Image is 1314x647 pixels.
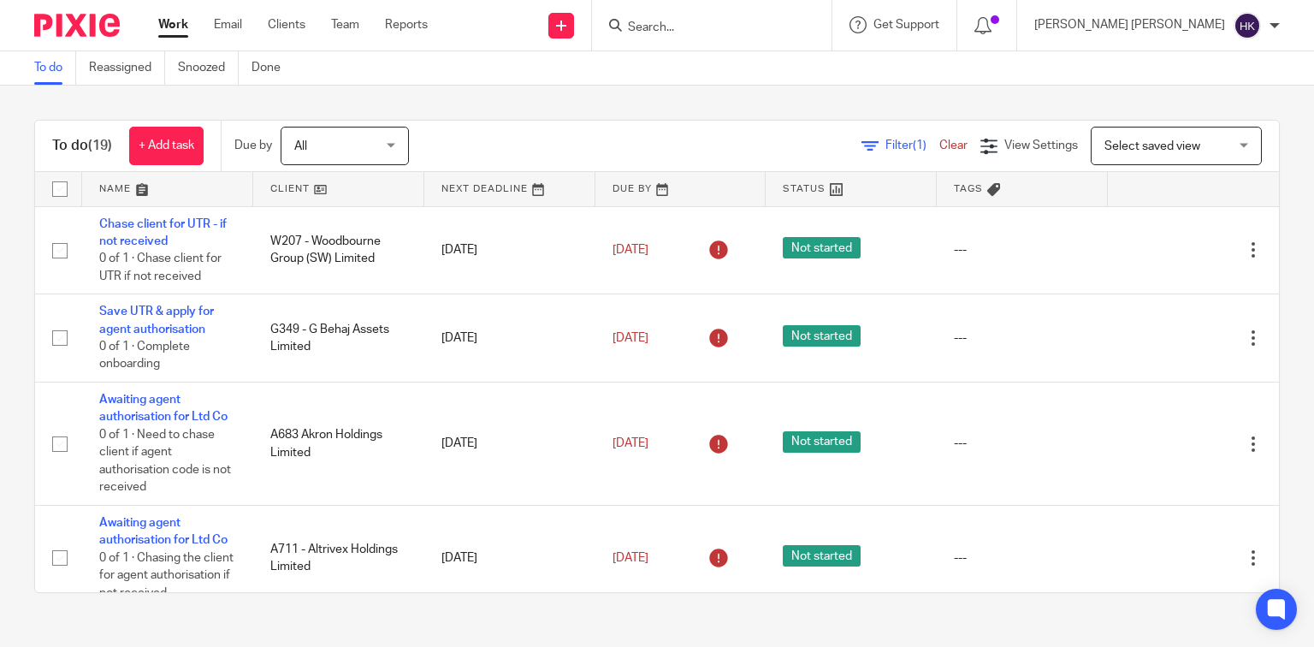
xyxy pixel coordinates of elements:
[939,139,968,151] a: Clear
[178,51,239,85] a: Snoozed
[783,237,861,258] span: Not started
[52,137,112,155] h1: To do
[613,437,648,449] span: [DATE]
[253,383,424,506] td: A683 Akron Holdings Limited
[252,51,293,85] a: Done
[783,431,861,453] span: Not started
[783,545,861,567] span: Not started
[913,139,926,151] span: (1)
[129,127,204,165] a: + Add task
[1104,140,1200,152] span: Select saved view
[424,294,595,383] td: [DATE]
[99,252,222,282] span: 0 of 1 · Chase client for UTR if not received
[253,294,424,383] td: G349 - G Behaj Assets Limited
[158,16,188,33] a: Work
[268,16,305,33] a: Clients
[385,16,428,33] a: Reports
[34,14,120,37] img: Pixie
[214,16,242,33] a: Email
[234,137,272,154] p: Due by
[331,16,359,33] a: Team
[99,306,214,335] a: Save UTR & apply for agent authorisation
[99,218,227,247] a: Chase client for UTR - if not received
[954,329,1091,347] div: ---
[954,184,983,193] span: Tags
[294,140,307,152] span: All
[34,51,76,85] a: To do
[99,552,234,599] span: 0 of 1 · Chasing the client for agent authorisation if not received
[954,241,1091,258] div: ---
[613,332,648,344] span: [DATE]
[253,206,424,294] td: W207 - Woodbourne Group (SW) Limited
[99,429,231,494] span: 0 of 1 · Need to chase client if agent authorisation code is not received
[613,552,648,564] span: [DATE]
[873,19,939,31] span: Get Support
[99,517,228,546] a: Awaiting agent authorisation for Ltd Co
[253,506,424,611] td: A711 - Altrivex Holdings Limited
[99,394,228,423] a: Awaiting agent authorisation for Ltd Co
[99,341,190,371] span: 0 of 1 · Complete onboarding
[1034,16,1225,33] p: [PERSON_NAME] [PERSON_NAME]
[885,139,939,151] span: Filter
[88,139,112,152] span: (19)
[626,21,780,36] input: Search
[954,549,1091,567] div: ---
[613,244,648,256] span: [DATE]
[783,325,861,347] span: Not started
[1004,139,1078,151] span: View Settings
[424,206,595,294] td: [DATE]
[954,435,1091,452] div: ---
[424,506,595,611] td: [DATE]
[89,51,165,85] a: Reassigned
[424,383,595,506] td: [DATE]
[1234,12,1261,39] img: svg%3E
